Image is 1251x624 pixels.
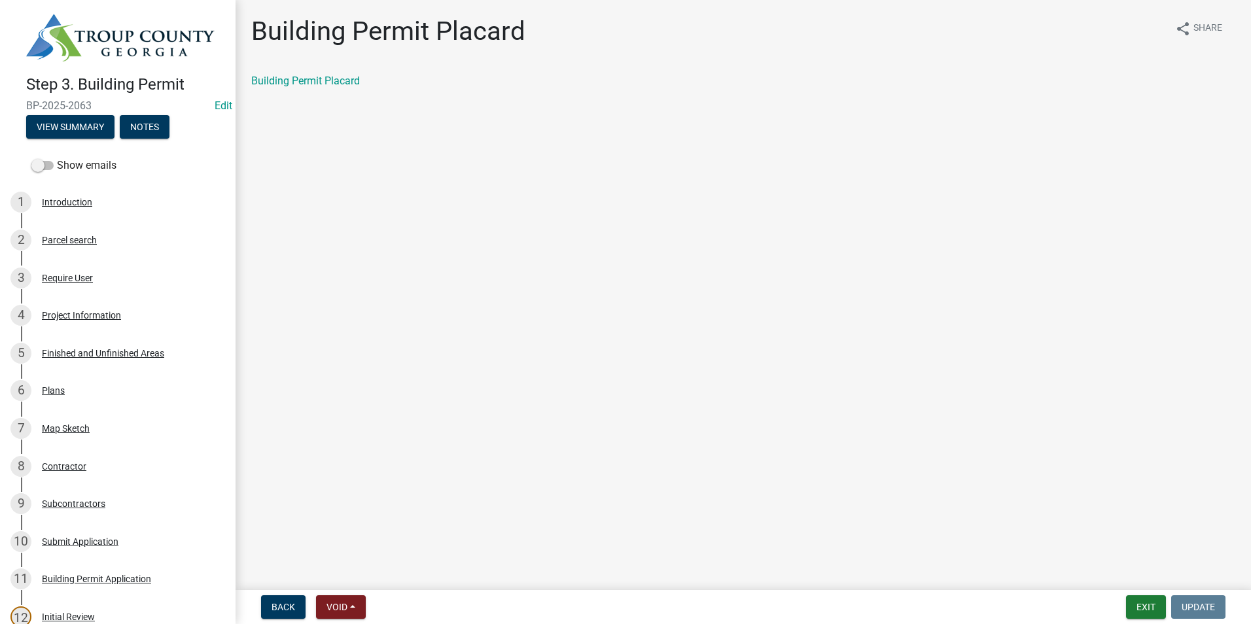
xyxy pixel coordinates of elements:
[1175,21,1191,37] i: share
[272,602,295,612] span: Back
[316,595,366,619] button: Void
[26,75,225,94] h4: Step 3. Building Permit
[10,380,31,401] div: 6
[1193,21,1222,37] span: Share
[120,115,169,139] button: Notes
[215,99,232,112] wm-modal-confirm: Edit Application Number
[42,424,90,433] div: Map Sketch
[42,273,93,283] div: Require User
[26,14,215,61] img: Troup County, Georgia
[26,115,115,139] button: View Summary
[42,235,97,245] div: Parcel search
[42,386,65,395] div: Plans
[10,418,31,439] div: 7
[31,158,116,173] label: Show emails
[10,531,31,552] div: 10
[1182,602,1215,612] span: Update
[1171,595,1225,619] button: Update
[251,16,525,47] h1: Building Permit Placard
[42,311,121,320] div: Project Information
[10,230,31,251] div: 2
[10,343,31,364] div: 5
[10,568,31,589] div: 11
[26,122,115,133] wm-modal-confirm: Summary
[42,499,105,508] div: Subcontractors
[42,574,151,583] div: Building Permit Application
[326,602,347,612] span: Void
[42,349,164,358] div: Finished and Unfinished Areas
[215,99,232,112] a: Edit
[10,456,31,477] div: 8
[10,192,31,213] div: 1
[261,595,306,619] button: Back
[1126,595,1166,619] button: Exit
[42,612,95,621] div: Initial Review
[1165,16,1233,41] button: shareShare
[251,75,360,87] a: Building Permit Placard
[42,198,92,207] div: Introduction
[10,493,31,514] div: 9
[10,305,31,326] div: 4
[120,122,169,133] wm-modal-confirm: Notes
[26,99,209,112] span: BP-2025-2063
[42,537,118,546] div: Submit Application
[42,462,86,471] div: Contractor
[10,268,31,288] div: 3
